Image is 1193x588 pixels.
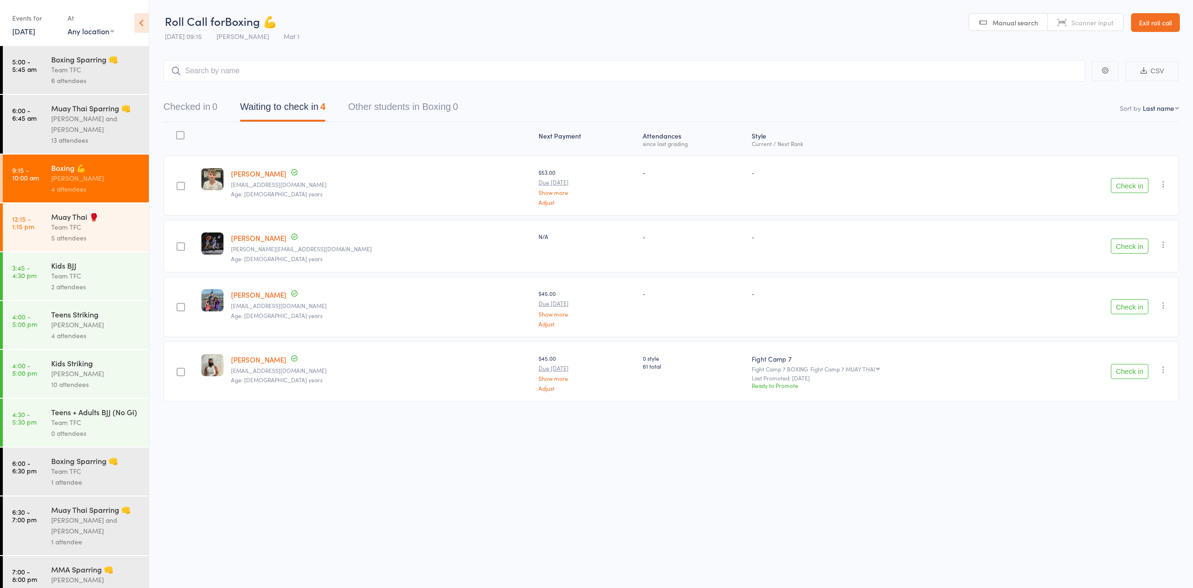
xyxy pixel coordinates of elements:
[643,168,744,176] div: -
[752,366,1025,372] div: Fight Camp 7 BOXING
[231,246,531,252] small: Dave@thelimelab.com.au
[231,367,531,374] small: Charmyacrocs@outlook.com
[1120,103,1141,113] label: Sort by
[51,515,141,536] div: [PERSON_NAME] and [PERSON_NAME]
[51,504,141,515] div: Muay Thai Sparring 👊
[748,126,1029,151] div: Style
[1111,299,1148,314] button: Check in
[3,95,149,154] a: 6:00 -6:45 amMuay Thai Sparring 👊[PERSON_NAME] and [PERSON_NAME]13 attendees
[51,477,141,487] div: 1 attendee
[51,417,141,428] div: Team TFC
[225,13,277,29] span: Boxing 💪
[810,366,875,372] div: Fight Camp 7 MUAY THAI
[51,54,141,64] div: Boxing Sparring 👊
[163,97,217,122] button: Checked in0
[68,10,114,26] div: At
[51,103,141,113] div: Muay Thai Sparring 👊
[12,26,35,36] a: [DATE]
[165,31,202,41] span: [DATE] 09:15
[12,166,39,181] time: 9:15 - 10:00 am
[1125,61,1179,81] button: CSV
[993,18,1038,27] span: Manual search
[539,289,635,326] div: $45.00
[231,190,323,198] span: Age: [DEMOGRAPHIC_DATA] years
[539,168,635,205] div: $53.00
[12,410,37,426] time: 4:30 - 5:30 pm
[1143,103,1174,113] div: Last name
[1111,178,1148,193] button: Check in
[453,101,458,112] div: 0
[51,309,141,319] div: Teens Striking
[1131,13,1180,32] a: Exit roll call
[51,222,141,232] div: Team TFC
[201,168,223,190] img: image1758013994.png
[51,319,141,330] div: [PERSON_NAME]
[231,311,323,319] span: Age: [DEMOGRAPHIC_DATA] years
[752,381,1025,389] div: Ready to Promote
[643,362,744,370] span: 61 total
[51,162,141,173] div: Boxing 💪
[51,379,141,390] div: 10 attendees
[539,232,635,240] div: N/A
[51,232,141,243] div: 5 attendees
[51,428,141,439] div: 0 attendees
[12,58,37,73] time: 5:00 - 5:45 am
[51,211,141,222] div: Muay Thai 🥊
[51,281,141,292] div: 2 attendees
[1111,364,1148,379] button: Check in
[3,46,149,94] a: 5:00 -5:45 amBoxing Sparring 👊Team TFC6 attendees
[752,289,1025,297] div: -
[51,407,141,417] div: Teens + Adults BJJ (No Gi)
[231,376,323,384] span: Age: [DEMOGRAPHIC_DATA] years
[3,155,149,202] a: 9:15 -10:00 amBoxing 💪[PERSON_NAME]4 attendees
[163,60,1085,82] input: Search by name
[3,399,149,447] a: 4:30 -5:30 pmTeens + Adults BJJ (No Gi)Team TFC0 attendees
[201,289,223,311] img: image1731003114.png
[539,354,635,391] div: $45.00
[3,496,149,555] a: 6:30 -7:00 pmMuay Thai Sparring 👊[PERSON_NAME] and [PERSON_NAME]1 attendee
[643,289,744,297] div: -
[51,113,141,135] div: [PERSON_NAME] and [PERSON_NAME]
[539,321,635,327] a: Adjust
[535,126,639,151] div: Next Payment
[539,179,635,186] small: Due [DATE]
[231,181,531,188] small: FreddieBurgess123@outlook.com
[51,64,141,75] div: Team TFC
[539,189,635,195] a: Show more
[3,301,149,349] a: 4:00 -5:00 pmTeens Striking[PERSON_NAME]4 attendees
[539,300,635,307] small: Due [DATE]
[320,101,325,112] div: 4
[3,448,149,495] a: 6:00 -6:30 pmBoxing Sparring 👊Team TFC1 attendee
[3,350,149,398] a: 4:00 -5:00 pmKids Striking[PERSON_NAME]10 attendees
[539,365,635,371] small: Due [DATE]
[201,232,223,255] img: image1740908157.png
[51,271,141,281] div: Team TFC
[1071,18,1114,27] span: Scanner input
[51,75,141,86] div: 6 attendees
[216,31,269,41] span: [PERSON_NAME]
[752,232,1025,240] div: -
[51,184,141,194] div: 4 attendees
[539,375,635,381] a: Show more
[51,368,141,379] div: [PERSON_NAME]
[752,140,1025,147] div: Current / Next Rank
[12,459,37,474] time: 6:00 - 6:30 pm
[12,10,58,26] div: Events for
[51,260,141,271] div: Kids BJJ
[51,574,141,585] div: [PERSON_NAME]
[201,354,223,376] img: image1740639947.png
[165,13,225,29] span: Roll Call for
[12,264,37,279] time: 3:45 - 4:30 pm
[12,313,37,328] time: 4:00 - 5:00 pm
[284,31,300,41] span: Mat 1
[752,375,1025,381] small: Last Promoted: [DATE]
[240,97,325,122] button: Waiting to check in4
[51,358,141,368] div: Kids Striking
[12,362,37,377] time: 4:00 - 5:00 pm
[68,26,114,36] div: Any location
[539,199,635,205] a: Adjust
[643,354,744,362] span: 0 style
[51,536,141,547] div: 1 attendee
[51,135,141,146] div: 13 attendees
[639,126,748,151] div: Atten­dances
